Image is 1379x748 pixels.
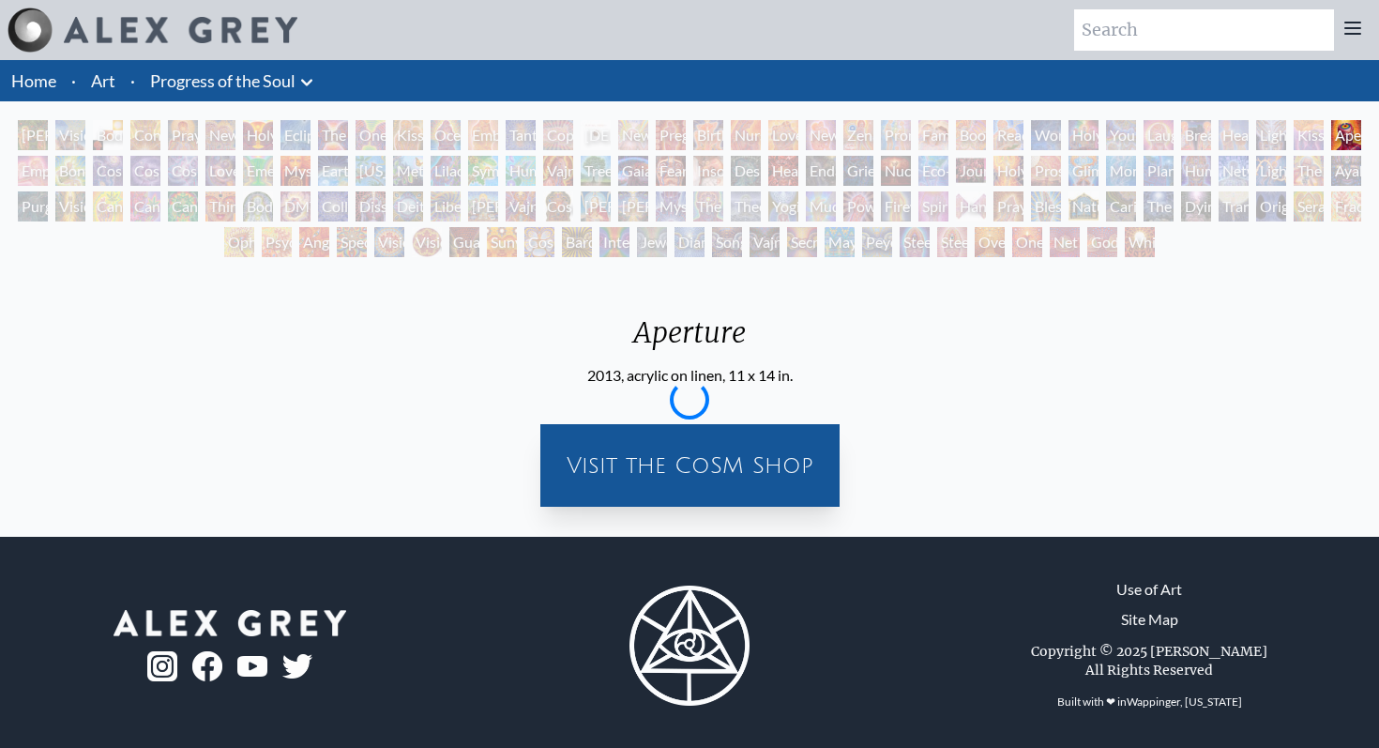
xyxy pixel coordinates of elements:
div: Original Face [1256,191,1286,221]
div: Guardian of Infinite Vision [449,227,479,257]
div: Steeplehead 1 [900,227,930,257]
div: Theologue [731,191,761,221]
div: Fear [656,156,686,186]
div: The Shulgins and their Alchemical Angels [1294,156,1324,186]
div: Jewel Being [637,227,667,257]
div: Sunyata [487,227,517,257]
div: Mayan Being [825,227,855,257]
div: Ayahuasca Visitation [1331,156,1361,186]
div: Kissing [393,120,423,150]
div: Holy Fire [993,156,1023,186]
a: Wappinger, [US_STATE] [1127,695,1242,709]
div: One [1012,227,1042,257]
div: Lightweaver [1256,120,1286,150]
div: Gaia [618,156,648,186]
div: Endarkenment [806,156,836,186]
div: Built with ❤ in [1050,687,1250,717]
div: Firewalking [881,191,911,221]
div: Peyote Being [862,227,892,257]
div: Visit the CoSM Shop [552,435,828,496]
div: Grieving [843,156,873,186]
div: [DEMOGRAPHIC_DATA] Embryo [581,120,611,150]
img: fb-logo.png [192,651,222,681]
div: Planetary Prayers [1144,156,1174,186]
a: Home [11,70,56,91]
div: Birth [693,120,723,150]
div: Steeplehead 2 [937,227,967,257]
div: Kiss of the [MEDICAL_DATA] [1294,120,1324,150]
div: Networks [1219,156,1249,186]
div: Spectral Lotus [337,227,367,257]
div: Insomnia [693,156,723,186]
div: Vajra Guru [506,191,536,221]
div: Dying [1181,191,1211,221]
div: [PERSON_NAME] [618,191,648,221]
div: Praying [168,120,198,150]
div: Lilacs [431,156,461,186]
div: Dissectional Art for Tool's Lateralus CD [356,191,386,221]
div: Bardo Being [562,227,592,257]
div: Fractal Eyes [1331,191,1361,221]
div: Vajra Horse [543,156,573,186]
div: Metamorphosis [393,156,423,186]
div: Transfiguration [1219,191,1249,221]
div: [US_STATE] Song [356,156,386,186]
div: Despair [731,156,761,186]
div: Vision Crystal [374,227,404,257]
div: Aperture [1331,120,1361,150]
div: White Light [1125,227,1155,257]
div: Body/Mind as a Vibratory Field of Energy [243,191,273,221]
div: Net of Being [1050,227,1080,257]
div: Cosmic Lovers [168,156,198,186]
div: Mysteriosa 2 [280,156,311,186]
div: Caring [1106,191,1136,221]
div: One Taste [356,120,386,150]
div: Boo-boo [956,120,986,150]
div: Cosmic Artist [130,156,160,186]
div: Godself [1087,227,1117,257]
div: Contemplation [130,120,160,150]
div: Blessing Hand [1031,191,1061,221]
img: ig-logo.png [147,651,177,681]
a: Art [91,68,115,94]
div: Deities & Demons Drinking from the Milky Pool [393,191,423,221]
div: Holy Family [1068,120,1099,150]
div: Liberation Through Seeing [431,191,461,221]
div: Song of Vajra Being [712,227,742,257]
div: Promise [881,120,911,150]
a: Use of Art [1116,578,1182,601]
div: Human Geometry [1181,156,1211,186]
div: Diamond Being [674,227,705,257]
div: Humming Bird [506,156,536,186]
div: Yogi & the Möbius Sphere [768,191,798,221]
div: Family [918,120,948,150]
div: Love Circuit [768,120,798,150]
div: Zena Lotus [843,120,873,150]
div: Body, Mind, Spirit [93,120,123,150]
div: Love is a Cosmic Force [205,156,235,186]
li: · [123,60,143,101]
div: Journey of the Wounded Healer [956,156,986,186]
div: Ophanic Eyelash [224,227,254,257]
div: New Man New Woman [205,120,235,150]
input: Search [1074,9,1334,51]
div: Praying Hands [993,191,1023,221]
div: Bond [55,156,85,186]
div: The Soul Finds It's Way [1144,191,1174,221]
div: Headache [768,156,798,186]
div: [PERSON_NAME] [581,191,611,221]
div: Glimpsing the Empyrean [1068,156,1099,186]
div: Copulating [543,120,573,150]
div: Breathing [1181,120,1211,150]
div: Earth Energies [318,156,348,186]
div: Cosmic Elf [524,227,554,257]
div: New Family [806,120,836,150]
div: Pregnancy [656,120,686,150]
div: Tree & Person [581,156,611,186]
div: Vision [PERSON_NAME] [412,227,442,257]
div: Purging [18,191,48,221]
div: Hands that See [956,191,986,221]
div: Cannabis Mudra [93,191,123,221]
div: Eco-Atlas [918,156,948,186]
div: Empowerment [18,156,48,186]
